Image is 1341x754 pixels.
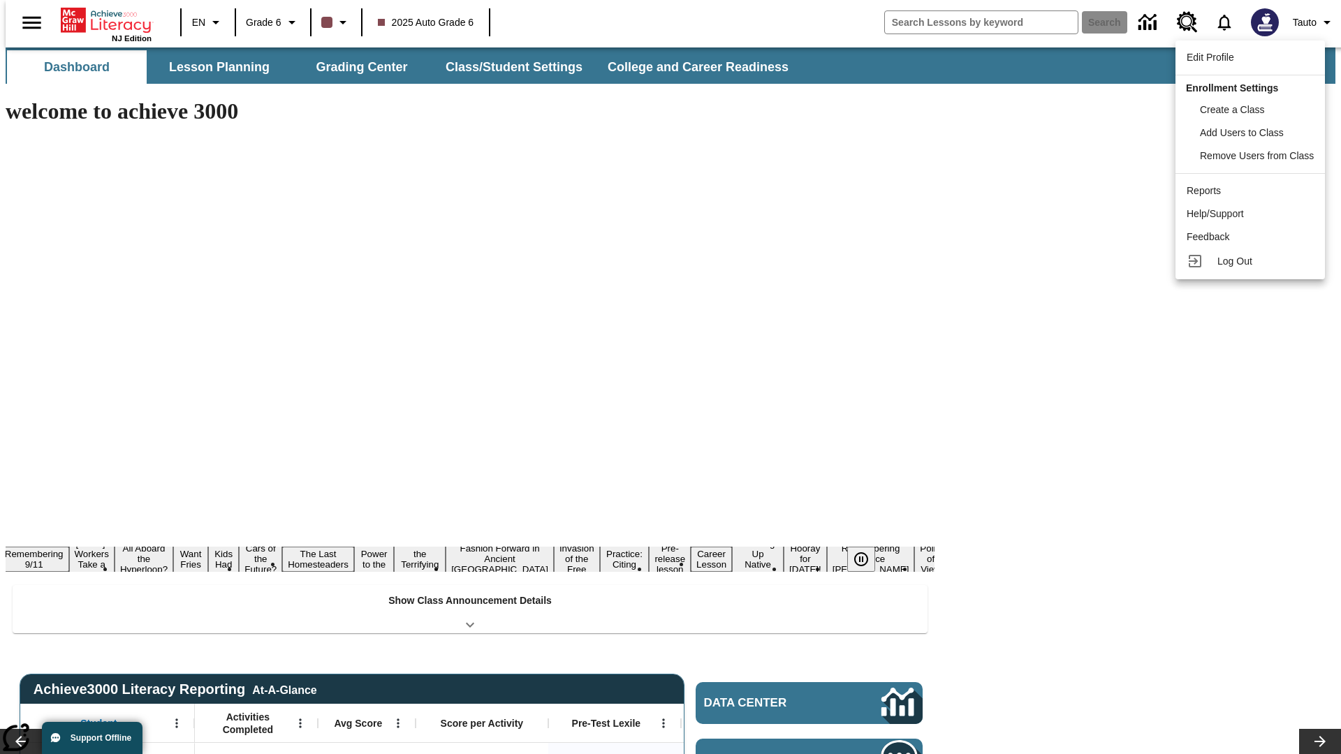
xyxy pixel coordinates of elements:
span: Edit Profile [1187,52,1234,63]
span: Log Out [1217,256,1252,267]
span: Add Users to Class [1200,127,1284,138]
span: Enrollment Settings [1186,82,1278,94]
span: Create a Class [1200,104,1265,115]
span: Help/Support [1187,208,1244,219]
span: Remove Users from Class [1200,150,1314,161]
span: Reports [1187,185,1221,196]
span: Feedback [1187,231,1229,242]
